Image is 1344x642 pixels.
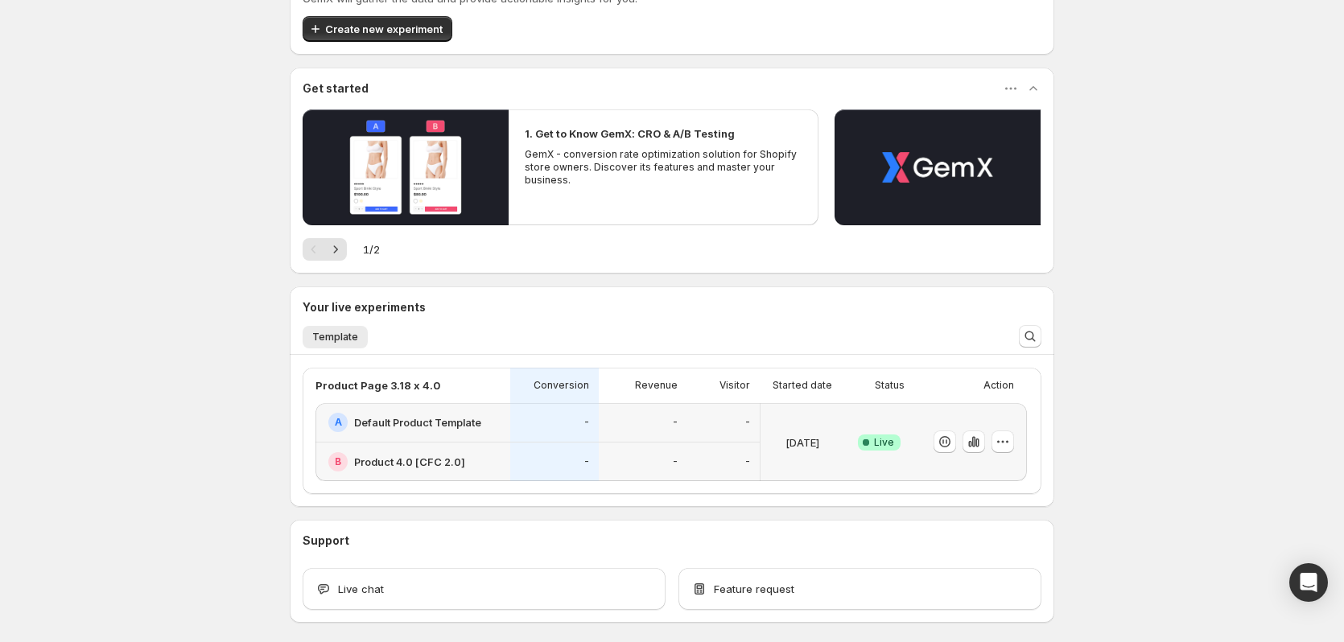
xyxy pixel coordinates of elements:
button: Search and filter results [1019,325,1041,348]
button: Play video [303,109,509,225]
p: Conversion [534,379,589,392]
div: Open Intercom Messenger [1289,563,1328,602]
button: Create new experiment [303,16,452,42]
p: Visitor [719,379,750,392]
p: Action [983,379,1014,392]
p: - [584,416,589,429]
span: Live [874,436,894,449]
p: - [673,416,678,429]
span: 1 / 2 [363,241,380,257]
button: Next [324,238,347,261]
p: - [745,416,750,429]
h3: Support [303,533,349,549]
h2: A [335,416,342,429]
p: GemX - conversion rate optimization solution for Shopify store owners. Discover its features and ... [525,148,802,187]
p: - [673,455,678,468]
h2: Default Product Template [354,414,481,430]
p: [DATE] [785,434,819,451]
button: Play video [835,109,1041,225]
nav: Pagination [303,238,347,261]
h2: 1. Get to Know GemX: CRO & A/B Testing [525,126,735,142]
h3: Get started [303,80,369,97]
p: Revenue [635,379,678,392]
span: Template [312,331,358,344]
span: Live chat [338,581,384,597]
h2: Product 4.0 [CFC 2.0] [354,454,465,470]
span: Create new experiment [325,21,443,37]
p: Product Page 3.18 x 4.0 [315,377,440,393]
span: Feature request [714,581,794,597]
p: Started date [773,379,832,392]
h2: B [335,455,341,468]
h3: Your live experiments [303,299,426,315]
p: Status [875,379,905,392]
p: - [584,455,589,468]
p: - [745,455,750,468]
